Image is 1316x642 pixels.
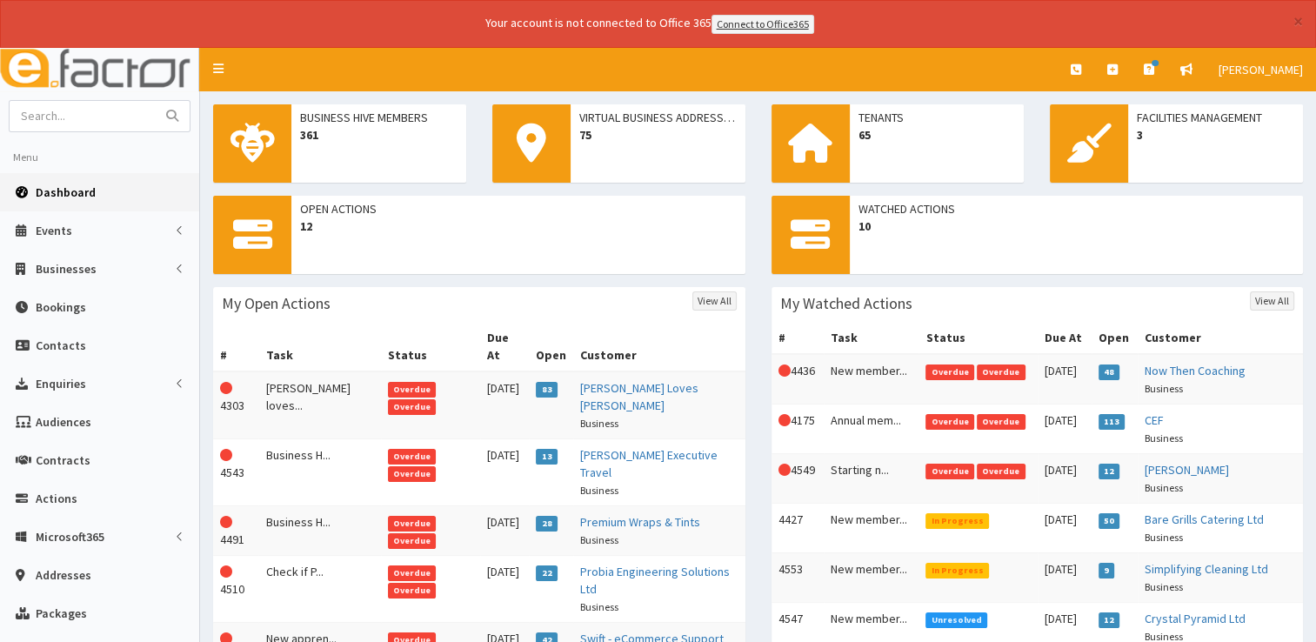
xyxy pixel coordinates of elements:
[778,414,791,426] i: This Action is overdue!
[925,364,974,380] span: Overdue
[536,565,558,581] span: 22
[480,438,530,505] td: [DATE]
[480,555,530,622] td: [DATE]
[1145,363,1246,378] a: Now Then Coaching
[480,505,530,555] td: [DATE]
[580,484,618,497] small: Business
[580,447,718,480] a: [PERSON_NAME] Executive Travel
[388,533,437,549] span: Overdue
[1250,291,1294,311] a: View All
[220,449,232,461] i: This Action is overdue!
[36,605,87,621] span: Packages
[213,322,258,371] th: #
[388,516,437,532] span: Overdue
[388,583,437,599] span: Overdue
[977,414,1025,430] span: Overdue
[10,101,156,131] input: Search...
[858,217,1295,235] span: 10
[1293,12,1303,30] button: ×
[300,200,737,217] span: Open Actions
[1038,354,1092,405] td: [DATE]
[1099,513,1120,529] span: 50
[824,354,919,405] td: New member...
[1219,62,1303,77] span: [PERSON_NAME]
[36,184,96,200] span: Dashboard
[858,109,1016,126] span: Tenants
[977,364,1025,380] span: Overdue
[1138,322,1303,354] th: Customer
[1145,382,1183,395] small: Business
[388,466,437,482] span: Overdue
[536,516,558,532] span: 28
[579,109,737,126] span: Virtual Business Addresses
[580,417,618,430] small: Business
[213,438,258,505] td: 4543
[536,449,558,465] span: 13
[222,296,331,311] h3: My Open Actions
[772,453,825,503] td: 4549
[824,453,919,503] td: Starting n...
[579,126,737,144] span: 75
[381,322,480,371] th: Status
[580,380,698,413] a: [PERSON_NAME] Loves [PERSON_NAME]
[220,516,232,528] i: This Action is overdue!
[36,567,91,583] span: Addresses
[1145,462,1229,478] a: [PERSON_NAME]
[1137,126,1294,144] span: 3
[258,371,380,439] td: [PERSON_NAME] loves...
[213,371,258,439] td: 4303
[220,565,232,578] i: This Action is overdue!
[580,514,700,530] a: Premium Wraps & Tints
[36,338,86,353] span: Contacts
[388,399,437,415] span: Overdue
[480,322,530,371] th: Due At
[1145,561,1268,577] a: Simplifying Cleaning Ltd
[1038,503,1092,552] td: [DATE]
[772,404,825,453] td: 4175
[1038,453,1092,503] td: [DATE]
[711,15,814,34] a: Connect to Office365
[1145,531,1183,544] small: Business
[925,513,989,529] span: In Progress
[778,364,791,377] i: This Action is overdue!
[778,464,791,476] i: This Action is overdue!
[213,505,258,555] td: 4491
[1099,464,1120,479] span: 12
[824,552,919,602] td: New member...
[925,563,989,578] span: In Progress
[258,505,380,555] td: Business H...
[258,555,380,622] td: Check if P...
[772,322,825,354] th: #
[780,296,912,311] h3: My Watched Actions
[925,464,974,479] span: Overdue
[300,126,458,144] span: 361
[141,14,1159,34] div: Your account is not connected to Office 365
[36,223,72,238] span: Events
[36,491,77,506] span: Actions
[772,503,825,552] td: 4427
[772,552,825,602] td: 4553
[772,354,825,405] td: 4436
[1099,612,1120,628] span: 12
[1206,48,1316,91] a: [PERSON_NAME]
[1099,364,1120,380] span: 48
[580,564,730,597] a: Probia Engineering Solutions Ltd
[919,322,1038,354] th: Status
[824,404,919,453] td: Annual mem...
[1145,481,1183,494] small: Business
[258,322,380,371] th: Task
[1038,322,1092,354] th: Due At
[1145,431,1183,445] small: Business
[1145,580,1183,593] small: Business
[529,322,573,371] th: Open
[388,382,437,398] span: Overdue
[573,322,745,371] th: Customer
[220,382,232,394] i: This Action is overdue!
[925,612,987,628] span: Unresolved
[1092,322,1138,354] th: Open
[1038,404,1092,453] td: [DATE]
[388,565,437,581] span: Overdue
[36,376,86,391] span: Enquiries
[925,414,974,430] span: Overdue
[36,529,104,545] span: Microsoft365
